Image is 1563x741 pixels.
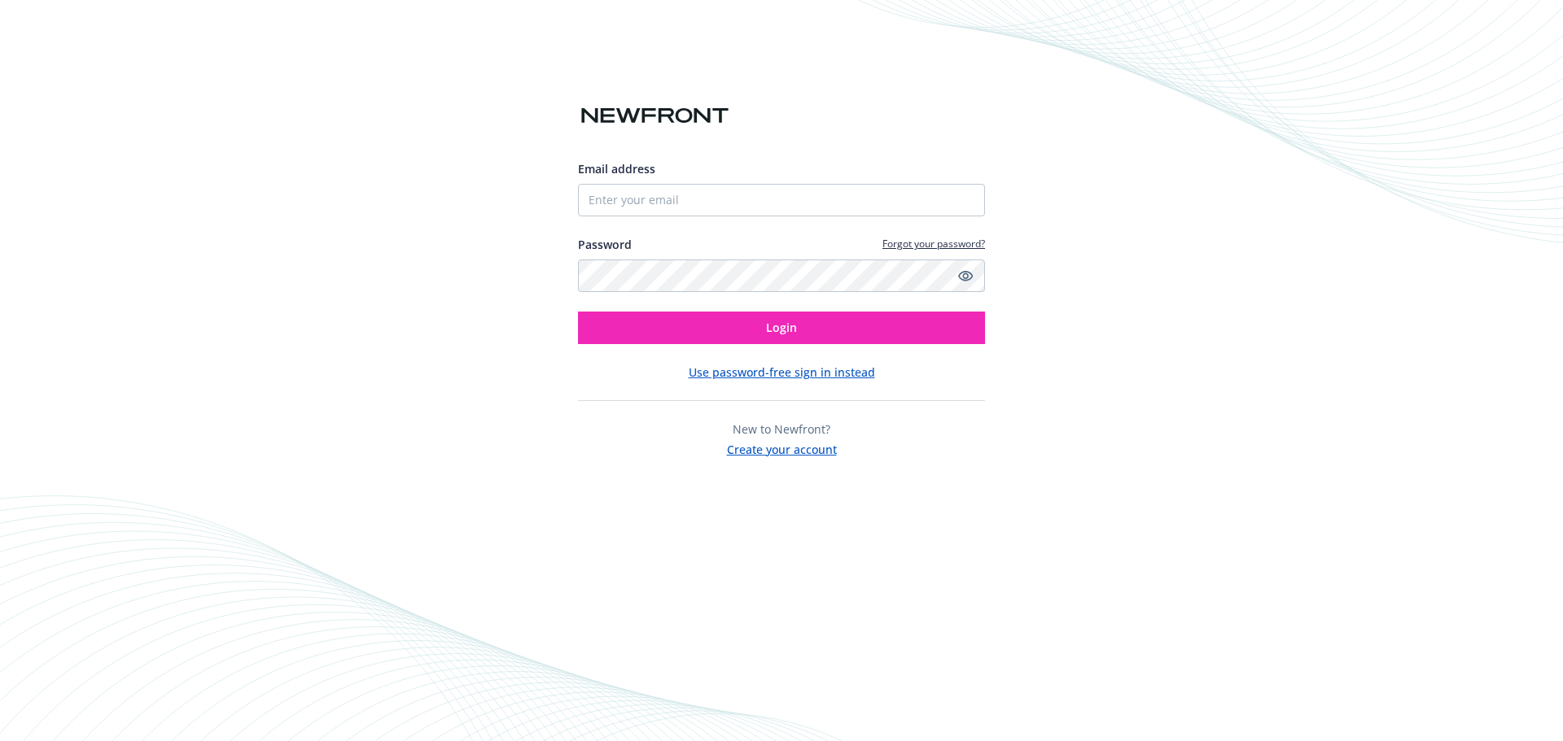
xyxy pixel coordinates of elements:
[578,184,985,216] input: Enter your email
[578,161,655,177] span: Email address
[882,237,985,251] a: Forgot your password?
[956,266,975,286] a: Show password
[578,312,985,344] button: Login
[578,102,732,130] img: Newfront logo
[733,421,830,437] span: New to Newfront?
[727,438,837,458] button: Create your account
[689,364,875,381] button: Use password-free sign in instead
[578,259,985,292] input: Enter your password
[766,320,797,335] span: Login
[578,236,632,253] label: Password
